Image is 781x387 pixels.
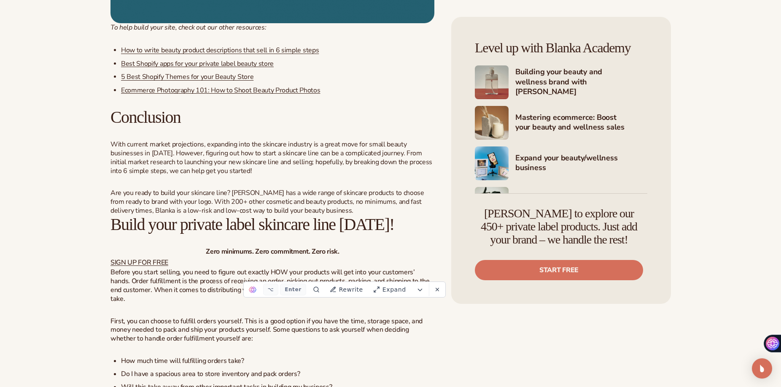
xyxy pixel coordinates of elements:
[475,207,643,246] h4: [PERSON_NAME] to explore our 450+ private label products. Just add your brand – we handle the rest!
[475,187,509,221] img: Shopify Image 5
[121,357,435,365] li: How much time will fulfilling orders take?
[121,59,274,68] a: Best Shopify apps for your private label beauty store
[752,358,772,379] div: Open Intercom Messenger
[110,108,435,127] h2: Conclusion
[475,260,643,280] a: Start free
[121,85,320,95] a: Ecommerce Photography 101: How to Shoot Beauty Product Photos
[110,215,435,234] h2: Build your private label skincare line [DATE]!
[110,140,432,175] span: With current market projections, expanding into the skincare industry is a great move for small b...
[110,317,435,343] p: First, you can choose to fulfill orders yourself. This is a good option if you have the time, sto...
[515,113,647,133] h4: Mastering ecommerce: Boost your beauty and wellness sales
[475,106,509,140] img: Shopify Image 3
[110,257,168,267] a: SIGN UP FOR FREE
[121,72,253,81] a: 5 Best Shopify Themes for your Beauty Store
[110,268,435,303] p: Before you start selling, you need to figure out exactly HOW your products will get into your cus...
[110,23,266,32] span: To help build your site, check out our other resources:
[515,153,647,174] h4: Expand your beauty/wellness business
[110,188,424,215] span: Are you ready to build your skincare line? [PERSON_NAME] has a wide range of skincare products to...
[475,187,647,221] a: Shopify Image 5 Marketing your beauty and wellness brand 101
[475,65,509,99] img: Shopify Image 2
[206,247,339,256] strong: Zero minimums. Zero commitment. Zero risk.
[475,106,647,140] a: Shopify Image 3 Mastering ecommerce: Boost your beauty and wellness sales
[475,146,647,180] a: Shopify Image 4 Expand your beauty/wellness business
[121,370,435,379] li: Do I have a spacious area to store inventory and pack orders?
[475,41,647,55] h4: Level up with Blanka Academy
[475,65,647,99] a: Shopify Image 2 Building your beauty and wellness brand with [PERSON_NAME]
[121,46,319,55] a: How to write beauty product descriptions that sell in 6 simple steps
[515,67,647,97] h4: Building your beauty and wellness brand with [PERSON_NAME]
[475,146,509,180] img: Shopify Image 4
